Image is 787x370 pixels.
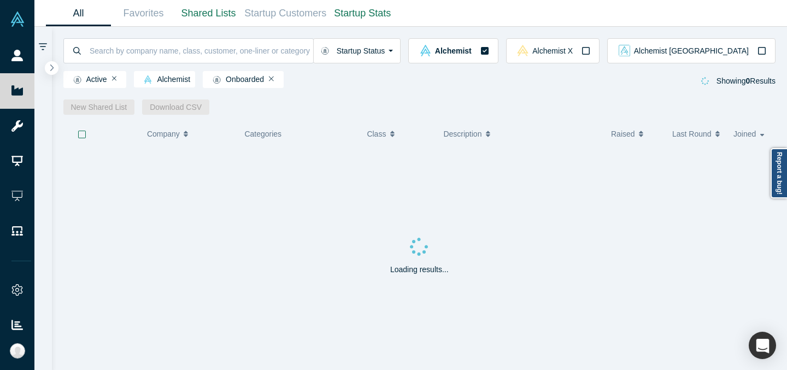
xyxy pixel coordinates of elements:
[142,99,209,115] button: Download CSV
[517,45,528,56] img: alchemistx Vault Logo
[208,75,264,84] span: Onboarded
[73,75,81,84] img: Startup status
[147,122,227,145] button: Company
[313,38,401,63] button: Startup Status
[420,45,431,56] img: alchemist Vault Logo
[619,45,630,56] img: alchemist_aj Vault Logo
[506,38,600,63] button: alchemistx Vault LogoAlchemist X
[771,148,787,198] a: Report a bug!
[390,264,449,275] p: Loading results...
[746,77,750,85] strong: 0
[435,47,472,55] span: Alchemist
[269,75,274,83] button: Remove Filter
[111,1,176,26] a: Favorites
[367,122,386,145] span: Class
[611,122,635,145] span: Raised
[443,122,600,145] button: Description
[607,38,776,63] button: alchemist_aj Vault LogoAlchemist [GEOGRAPHIC_DATA]
[147,122,180,145] span: Company
[10,11,25,27] img: Alchemist Vault Logo
[244,130,281,138] span: Categories
[46,1,111,26] a: All
[176,1,241,26] a: Shared Lists
[716,77,776,85] span: Showing Results
[408,38,498,63] button: alchemist Vault LogoAlchemist
[241,1,330,26] a: Startup Customers
[672,122,712,145] span: Last Round
[139,75,190,84] span: Alchemist
[532,47,573,55] span: Alchemist X
[367,122,426,145] button: Class
[634,47,749,55] span: Alchemist [GEOGRAPHIC_DATA]
[63,99,135,115] button: New Shared List
[144,75,152,84] img: alchemist Vault Logo
[112,75,117,83] button: Remove Filter
[89,38,313,63] input: Search by company name, class, customer, one-liner or category
[443,122,481,145] span: Description
[321,46,329,55] img: Startup status
[213,75,221,84] img: Startup status
[733,122,756,145] span: Joined
[733,122,768,145] button: Joined
[68,75,107,84] span: Active
[611,122,661,145] button: Raised
[10,343,25,359] img: Ally Hoang's Account
[330,1,395,26] a: Startup Stats
[672,122,722,145] button: Last Round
